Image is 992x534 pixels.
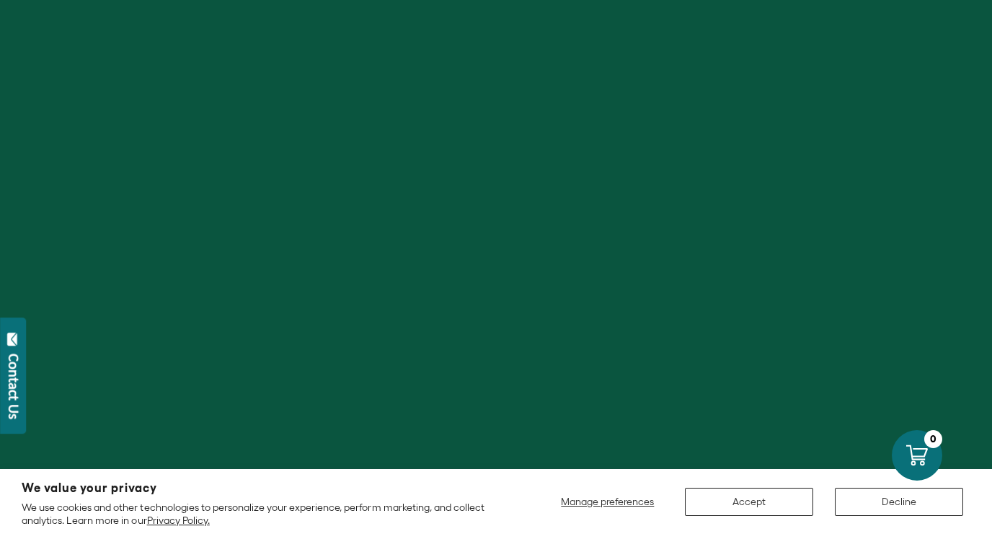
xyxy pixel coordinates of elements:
h2: We value your privacy [22,482,505,494]
p: We use cookies and other technologies to personalize your experience, perform marketing, and coll... [22,501,505,527]
div: Contact Us [6,354,21,419]
a: Privacy Policy. [147,515,210,526]
div: 0 [924,430,942,448]
button: Manage preferences [552,488,663,516]
button: Decline [835,488,963,516]
button: Accept [685,488,813,516]
span: Manage preferences [561,496,654,507]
